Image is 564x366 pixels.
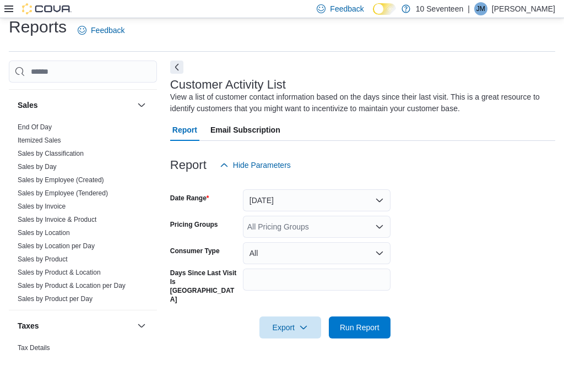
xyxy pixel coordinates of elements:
[259,316,321,338] button: Export
[373,3,396,15] input: Dark Mode
[416,2,463,15] p: 10 Seventeen
[476,2,485,15] span: JM
[18,150,84,157] a: Sales by Classification
[340,322,379,333] span: Run Report
[18,255,68,263] a: Sales by Product
[266,316,314,338] span: Export
[18,100,38,111] h3: Sales
[243,242,391,264] button: All
[135,319,148,332] button: Taxes
[18,100,133,111] button: Sales
[170,78,286,91] h3: Customer Activity List
[18,282,126,289] a: Sales by Product & Location per Day
[135,99,148,112] button: Sales
[18,216,96,223] a: Sales by Invoice & Product
[170,91,550,114] div: View a list of customer contact information based on the days since their last visit. This is a g...
[18,229,70,237] a: Sales by Location
[330,3,364,14] span: Feedback
[18,320,39,331] h3: Taxes
[18,189,108,197] a: Sales by Employee (Tendered)
[18,269,101,276] a: Sales by Product & Location
[215,154,295,176] button: Hide Parameters
[73,19,129,41] a: Feedback
[18,242,95,250] a: Sales by Location per Day
[18,136,61,144] a: Itemized Sales
[18,320,133,331] button: Taxes
[170,269,238,304] label: Days Since Last Visit Is [GEOGRAPHIC_DATA]
[492,2,555,15] p: [PERSON_NAME]
[9,16,67,38] h1: Reports
[22,3,72,14] img: Cova
[243,189,391,211] button: [DATE]
[18,176,104,184] a: Sales by Employee (Created)
[210,119,280,141] span: Email Subscription
[18,203,66,210] a: Sales by Invoice
[18,295,93,303] a: Sales by Product per Day
[170,194,209,203] label: Date Range
[170,247,220,255] label: Consumer Type
[18,123,52,131] a: End Of Day
[375,222,384,231] button: Open list of options
[170,61,183,74] button: Next
[170,220,218,229] label: Pricing Groups
[172,119,197,141] span: Report
[91,25,124,36] span: Feedback
[233,160,291,171] span: Hide Parameters
[170,159,207,172] h3: Report
[18,163,57,171] a: Sales by Day
[474,2,487,15] div: Jeremy Mead
[329,316,391,338] button: Run Report
[18,344,50,352] a: Tax Details
[468,2,470,15] p: |
[9,121,157,310] div: Sales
